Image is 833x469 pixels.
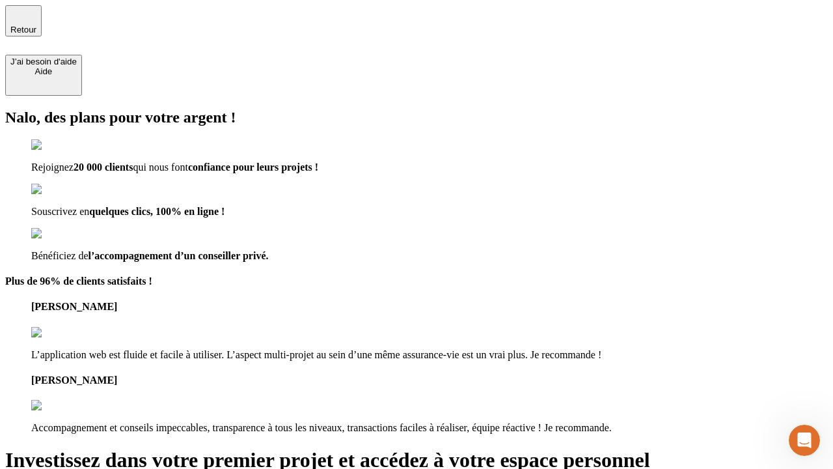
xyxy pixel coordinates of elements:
span: Rejoignez [31,162,74,173]
h4: [PERSON_NAME] [31,301,828,313]
span: Retour [10,25,36,35]
div: Aide [10,66,77,76]
button: Retour [5,5,42,36]
img: reviews stars [31,400,96,412]
button: J’ai besoin d'aideAide [5,55,82,96]
p: L’application web est fluide et facile à utiliser. L’aspect multi-projet au sein d’une même assur... [31,349,828,361]
span: Souscrivez en [31,206,89,217]
iframe: Intercom live chat [789,425,820,456]
span: quelques clics, 100% en ligne ! [89,206,225,217]
h2: Nalo, des plans pour votre argent ! [5,109,828,126]
img: reviews stars [31,327,96,339]
span: confiance pour leurs projets ! [188,162,318,173]
img: checkmark [31,228,87,240]
span: l’accompagnement d’un conseiller privé. [89,250,269,261]
img: checkmark [31,184,87,195]
p: Accompagnement et conseils impeccables, transparence à tous les niveaux, transactions faciles à r... [31,422,828,434]
img: checkmark [31,139,87,151]
span: Bénéficiez de [31,250,89,261]
h4: [PERSON_NAME] [31,375,828,386]
div: J’ai besoin d'aide [10,57,77,66]
span: qui nous font [133,162,187,173]
h4: Plus de 96% de clients satisfaits ! [5,276,828,287]
span: 20 000 clients [74,162,133,173]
